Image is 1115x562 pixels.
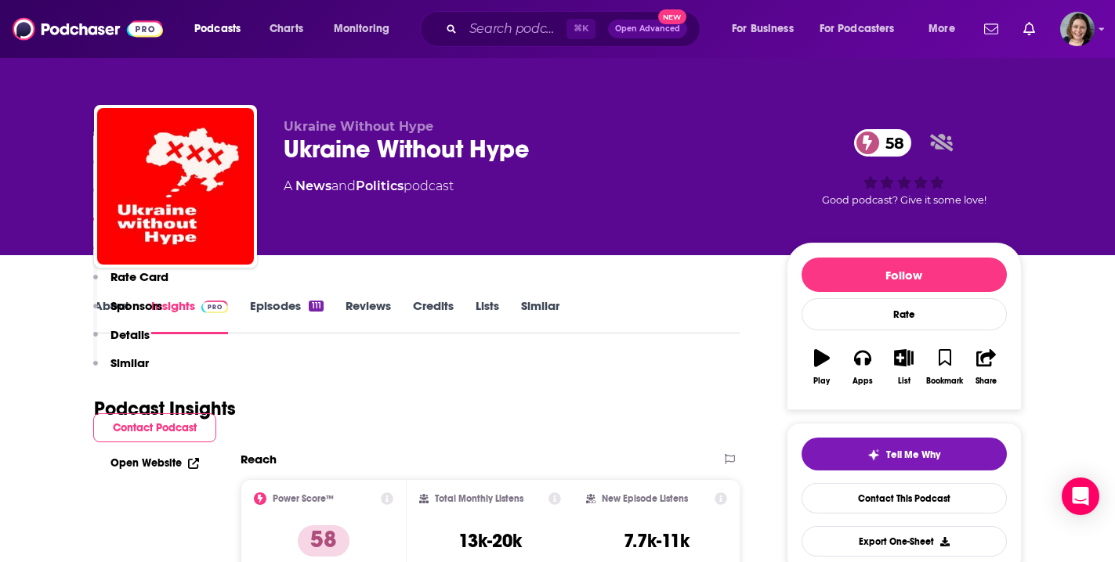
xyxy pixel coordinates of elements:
[853,376,873,386] div: Apps
[435,11,715,47] div: Search podcasts, credits, & more...
[721,16,813,41] button: open menu
[13,14,163,44] img: Podchaser - Follow, Share and Rate Podcasts
[463,16,567,41] input: Search podcasts, credits, & more...
[183,16,261,41] button: open menu
[976,376,997,386] div: Share
[925,339,965,395] button: Bookmark
[870,129,912,157] span: 58
[802,483,1007,513] a: Contact This Podcast
[476,298,499,334] a: Lists
[284,177,454,196] div: A podcast
[295,178,331,193] a: News
[802,339,842,395] button: Play
[284,119,433,134] span: Ukraine Without Hype
[1060,12,1095,46] button: Show profile menu
[842,339,883,395] button: Apps
[732,18,794,40] span: For Business
[110,355,149,370] p: Similar
[93,413,216,442] button: Contact Podcast
[458,529,522,553] h3: 13k-20k
[93,355,149,384] button: Similar
[615,25,680,33] span: Open Advanced
[602,493,688,504] h2: New Episode Listens
[93,298,162,327] button: Sponsors
[110,456,199,470] a: Open Website
[813,376,830,386] div: Play
[926,376,963,386] div: Bookmark
[802,526,1007,557] button: Export One-Sheet
[822,194,986,206] span: Good podcast? Give it some love!
[110,327,150,342] p: Details
[820,18,895,40] span: For Podcasters
[334,18,389,40] span: Monitoring
[1062,477,1099,515] div: Open Intercom Messenger
[521,298,559,334] a: Similar
[978,16,1005,42] a: Show notifications dropdown
[356,178,404,193] a: Politics
[309,301,323,312] div: 111
[270,18,303,40] span: Charts
[929,18,955,40] span: More
[413,298,454,334] a: Credits
[194,18,241,40] span: Podcasts
[802,438,1007,470] button: tell me why sparkleTell Me Why
[1060,12,1095,46] span: Logged in as micglogovac
[97,108,254,265] img: Ukraine Without Hype
[883,339,924,395] button: List
[110,298,162,313] p: Sponsors
[435,493,523,504] h2: Total Monthly Listens
[259,16,313,41] a: Charts
[241,452,277,467] h2: Reach
[567,19,596,39] span: ⌘ K
[624,529,690,553] h3: 7.7k-11k
[886,449,940,461] span: Tell Me Why
[898,376,910,386] div: List
[1017,16,1041,42] a: Show notifications dropdown
[658,9,686,24] span: New
[608,20,687,38] button: Open AdvancedNew
[787,119,1022,216] div: 58Good podcast? Give it some love!
[346,298,391,334] a: Reviews
[250,298,323,334] a: Episodes111
[323,16,410,41] button: open menu
[298,525,349,557] p: 58
[273,493,334,504] h2: Power Score™
[1060,12,1095,46] img: User Profile
[918,16,975,41] button: open menu
[867,449,880,461] img: tell me why sparkle
[802,298,1007,330] div: Rate
[854,129,912,157] a: 58
[93,327,150,356] button: Details
[802,258,1007,292] button: Follow
[809,16,918,41] button: open menu
[965,339,1006,395] button: Share
[331,178,356,193] span: and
